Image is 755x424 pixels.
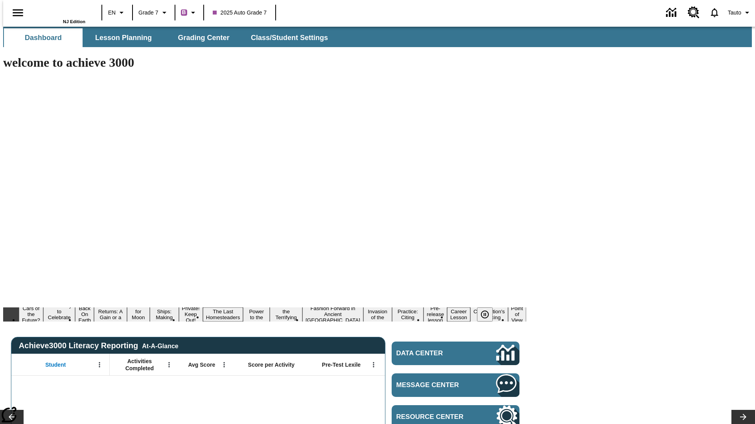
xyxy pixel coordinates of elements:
[4,28,83,47] button: Dashboard
[135,5,172,20] button: Grade: Grade 7, Select a grade
[213,9,267,17] span: 2025 Auto Grade 7
[164,28,243,47] button: Grading Center
[447,307,470,322] button: Slide 15 Career Lesson
[178,33,229,42] span: Grading Center
[3,28,335,47] div: SubNavbar
[477,307,493,322] button: Pause
[728,9,741,17] span: Tauto
[94,302,127,327] button: Slide 4 Free Returns: A Gain or a Drain?
[127,302,150,327] button: Slide 5 Time for Moon Rules?
[25,33,62,42] span: Dashboard
[251,33,328,42] span: Class/Student Settings
[138,9,158,17] span: Grade 7
[95,33,152,42] span: Lesson Planning
[45,361,66,368] span: Student
[6,1,29,24] button: Open side menu
[75,304,94,324] button: Slide 3 Back On Earth
[203,307,243,322] button: Slide 8 The Last Homesteaders
[34,4,85,19] a: Home
[245,28,334,47] button: Class/Student Settings
[178,5,201,20] button: Boost Class color is purple. Change class color
[34,3,85,24] div: Home
[19,341,179,350] span: Achieve3000 Literacy Reporting
[94,359,105,371] button: Open Menu
[396,381,473,389] span: Message Center
[218,359,230,371] button: Open Menu
[3,27,752,47] div: SubNavbar
[248,361,295,368] span: Score per Activity
[363,302,392,327] button: Slide 12 The Invasion of the Free CD
[19,304,43,324] button: Slide 1 Cars of the Future?
[392,342,519,365] a: Data Center
[396,413,473,421] span: Resource Center
[424,304,447,324] button: Slide 14 Pre-release lesson
[477,307,501,322] div: Pause
[163,359,175,371] button: Open Menu
[731,410,755,424] button: Lesson carousel, Next
[243,302,270,327] button: Slide 9 Solar Power to the People
[396,349,470,357] span: Data Center
[704,2,725,23] a: Notifications
[322,361,361,368] span: Pre-Test Lexile
[84,28,163,47] button: Lesson Planning
[661,2,683,24] a: Data Center
[683,2,704,23] a: Resource Center, Will open in new tab
[470,302,508,327] button: Slide 16 The Constitution's Balancing Act
[392,302,424,327] button: Slide 13 Mixed Practice: Citing Evidence
[105,5,130,20] button: Language: EN, Select a language
[270,302,302,327] button: Slide 10 Attack of the Terrifying Tomatoes
[63,19,85,24] span: NJ Edition
[392,373,519,397] a: Message Center
[302,304,363,324] button: Slide 11 Fashion Forward in Ancient Rome
[108,9,116,17] span: EN
[368,359,379,371] button: Open Menu
[725,5,755,20] button: Profile/Settings
[150,302,179,327] button: Slide 6 Cruise Ships: Making Waves
[3,55,526,70] h1: welcome to achieve 3000
[43,302,75,327] button: Slide 2 Get Ready to Celebrate Juneteenth!
[188,361,215,368] span: Avg Score
[142,341,178,350] div: At-A-Glance
[182,7,186,17] span: B
[508,304,526,324] button: Slide 17 Point of View
[114,358,166,372] span: Activities Completed
[179,304,203,324] button: Slide 7 Private! Keep Out!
